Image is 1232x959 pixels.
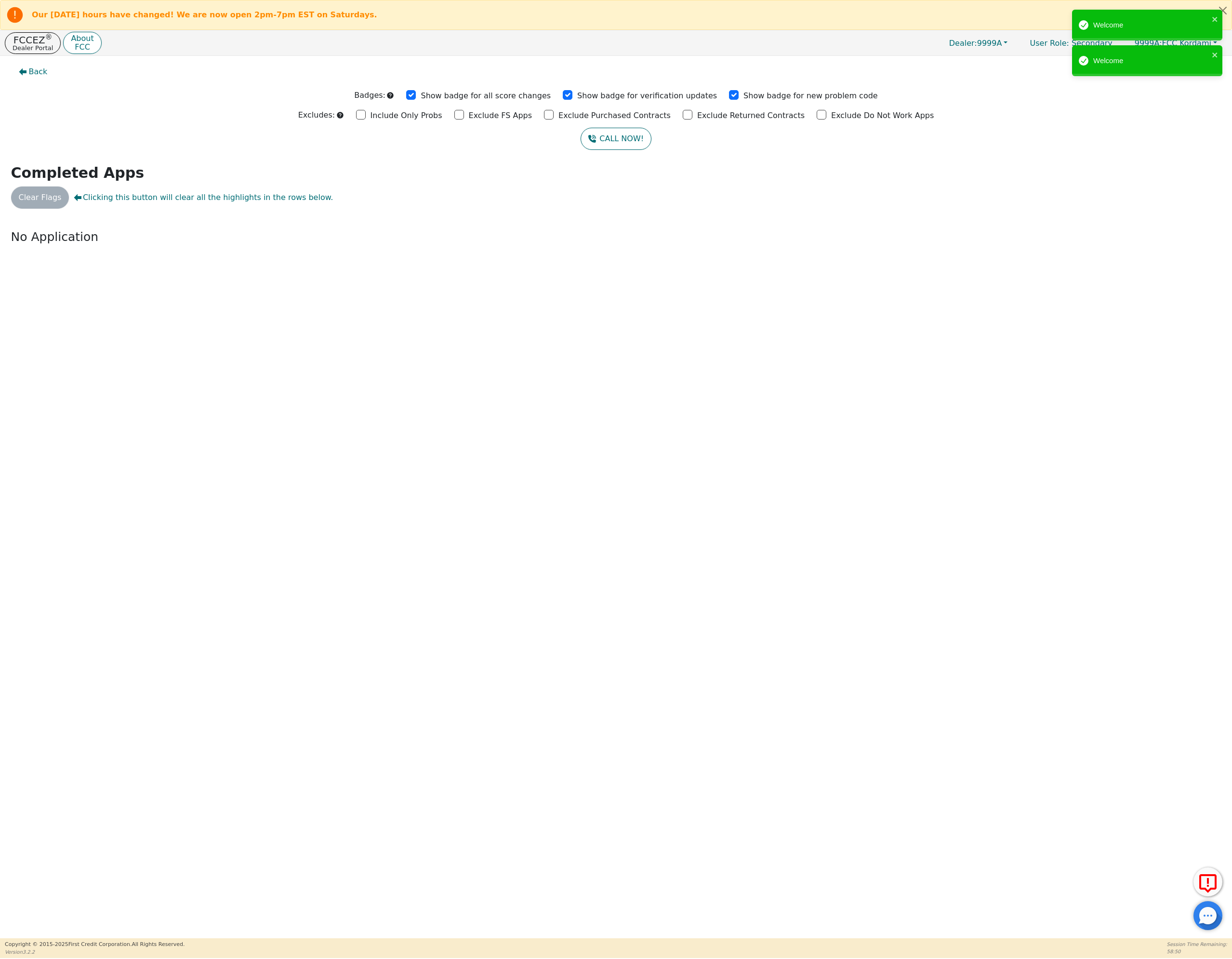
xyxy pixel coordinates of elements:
p: 58:50 [1167,948,1227,955]
p: Dealer Portal [13,45,53,51]
p: FCC [71,43,93,51]
span: User Role : [1030,39,1069,48]
div: Welcome [1093,55,1209,67]
p: Badges: [354,90,385,101]
p: Exclude Do Not Work Apps [831,110,934,121]
p: Exclude Returned Contracts [697,110,805,121]
p: FCCEZ [13,35,53,45]
p: Show badge for new problem code [743,90,878,102]
span: All Rights Reserved. [132,941,185,947]
p: Include Only Probs [371,110,442,121]
p: Exclude Purchased Contracts [558,110,671,121]
p: Session Time Remaining: [1167,941,1227,948]
div: Welcome [1093,20,1209,31]
span: Dealer: [949,39,977,48]
span: Back [29,66,48,78]
button: Dealer:9999A [939,36,1018,51]
a: User Role: Secondary [1020,34,1122,53]
p: About [71,35,93,42]
strong: Completed Apps [11,164,145,181]
button: AboutFCC [63,32,101,54]
p: Secondary [1020,34,1122,53]
p: Excludes: [298,109,335,121]
button: FCCEZ®Dealer Portal [5,32,61,54]
p: Version 3.2.2 [5,948,185,956]
p: Copyright © 2015- 2025 First Credit Corporation. [5,941,185,949]
sup: ® [45,33,53,41]
button: CALL NOW! [581,128,651,150]
span: Clicking this button will clear all the highlights in the rows below. [74,192,333,203]
button: Report Error to FCC [1193,867,1222,896]
button: close [1212,49,1219,60]
button: Close alert [1214,0,1232,20]
p: Show badge for all score changes [421,90,551,102]
p: Exclude FS Apps [469,110,532,121]
span: 9999A [949,39,1002,48]
button: Back [11,61,55,83]
b: Our [DATE] hours have changed! We are now open 2pm-7pm EST on Saturdays. [32,10,377,19]
p: Show badge for verification updates [577,90,717,102]
p: No Application [11,228,1221,246]
button: close [1212,13,1219,25]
